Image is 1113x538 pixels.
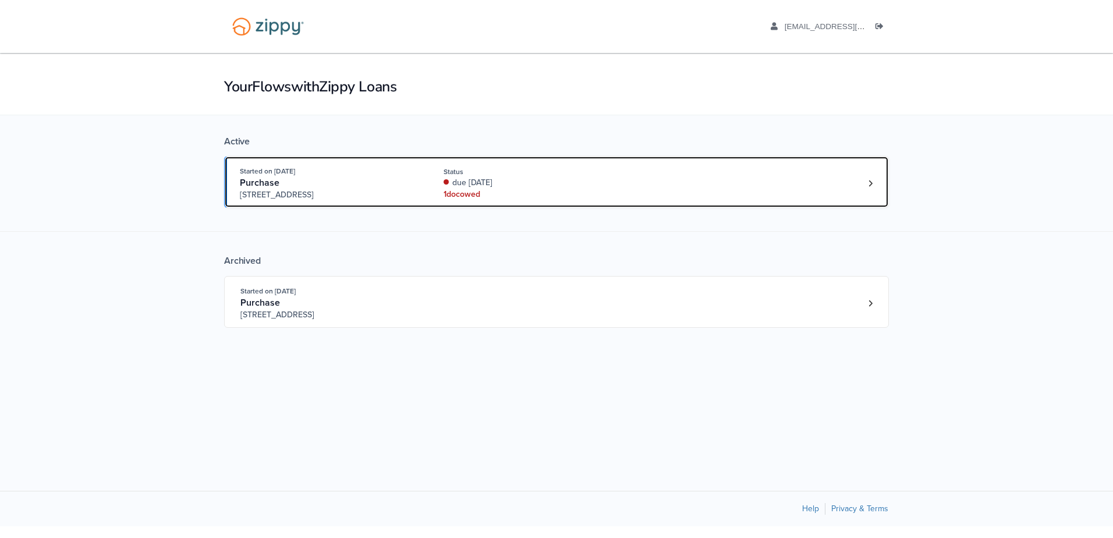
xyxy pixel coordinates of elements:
[444,189,599,200] div: 1 doc owed
[240,167,295,175] span: Started on [DATE]
[225,12,311,41] img: Logo
[240,309,418,321] span: [STREET_ADDRESS]
[771,22,983,34] a: edit profile
[224,77,889,97] h1: Your Flows with Zippy Loans
[862,295,879,312] a: Loan number 4082662
[862,175,879,192] a: Loan number 4229803
[444,167,599,177] div: Status
[224,156,889,208] a: Open loan 4229803
[444,177,599,189] div: due [DATE]
[224,276,889,328] a: Open loan 4082662
[831,504,888,514] a: Privacy & Terms
[785,22,983,31] span: sade.hatten@yahoo.com
[224,136,889,147] div: Active
[875,22,888,34] a: Log out
[240,287,296,295] span: Started on [DATE]
[240,189,417,201] span: [STREET_ADDRESS]
[224,255,889,267] div: Archived
[802,504,819,514] a: Help
[240,297,280,309] span: Purchase
[240,177,279,189] span: Purchase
